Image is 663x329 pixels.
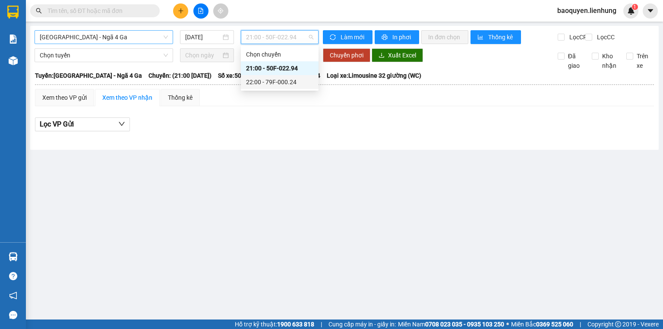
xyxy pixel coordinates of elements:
[323,48,370,62] button: Chuyển phơi
[193,3,208,19] button: file-add
[421,30,468,44] button: In đơn chọn
[633,51,654,70] span: Trên xe
[323,30,373,44] button: syncLàm mới
[580,320,581,329] span: |
[506,323,509,326] span: ⚪️
[235,320,314,329] span: Hỗ trợ kỹ thuật:
[425,321,504,328] strong: 0708 023 035 - 0935 103 250
[615,321,621,327] span: copyright
[647,7,654,15] span: caret-down
[218,71,266,80] span: Số xe: 50F-022.94
[550,5,623,16] span: baoquyen.lienhung
[198,8,204,14] span: file-add
[470,30,521,44] button: bar-chartThống kê
[9,56,18,65] img: warehouse-icon
[327,71,421,80] span: Loại xe: Limousine 32 giường (WC)
[643,3,658,19] button: caret-down
[246,31,314,44] span: 21:00 - 50F-022.94
[382,34,389,41] span: printer
[341,32,366,42] span: Làm mới
[40,31,168,44] span: Nha Trang - Ngã 4 Ga
[40,49,168,62] span: Chọn tuyến
[102,93,152,102] div: Xem theo VP nhận
[173,3,188,19] button: plus
[218,8,224,14] span: aim
[511,320,573,329] span: Miền Bắc
[246,77,313,87] div: 22:00 - 79F-000.24
[632,4,638,10] sup: 1
[565,51,586,70] span: Đã giao
[9,35,18,44] img: solution-icon
[536,321,573,328] strong: 0369 525 060
[213,3,228,19] button: aim
[372,48,423,62] button: downloadXuất Excel
[168,93,193,102] div: Thống kê
[40,119,74,130] span: Lọc VP Gửi
[488,32,514,42] span: Thống kê
[36,8,42,14] span: search
[633,4,636,10] span: 1
[321,320,322,329] span: |
[47,6,149,16] input: Tìm tên, số ĐT hoặc mã đơn
[375,30,419,44] button: printerIn phơi
[330,34,337,41] span: sync
[328,320,396,329] span: Cung cấp máy in - giấy in:
[9,252,18,261] img: warehouse-icon
[277,321,314,328] strong: 1900 633 818
[398,320,504,329] span: Miền Nam
[9,272,17,280] span: question-circle
[178,8,184,14] span: plus
[594,32,616,42] span: Lọc CC
[9,291,17,300] span: notification
[42,93,87,102] div: Xem theo VP gửi
[246,63,313,73] div: 21:00 - 50F-022.94
[35,117,130,131] button: Lọc VP Gửi
[35,72,142,79] b: Tuyến: [GEOGRAPHIC_DATA] - Ngã 4 Ga
[392,32,412,42] span: In phơi
[118,120,125,127] span: down
[477,34,485,41] span: bar-chart
[185,51,221,60] input: Chọn ngày
[246,50,313,59] div: Chọn chuyến
[566,32,588,42] span: Lọc CR
[185,32,221,42] input: 12/09/2025
[241,47,319,61] div: Chọn chuyến
[7,6,19,19] img: logo-vxr
[599,51,620,70] span: Kho nhận
[627,7,635,15] img: icon-new-feature
[148,71,212,80] span: Chuyến: (21:00 [DATE])
[9,311,17,319] span: message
